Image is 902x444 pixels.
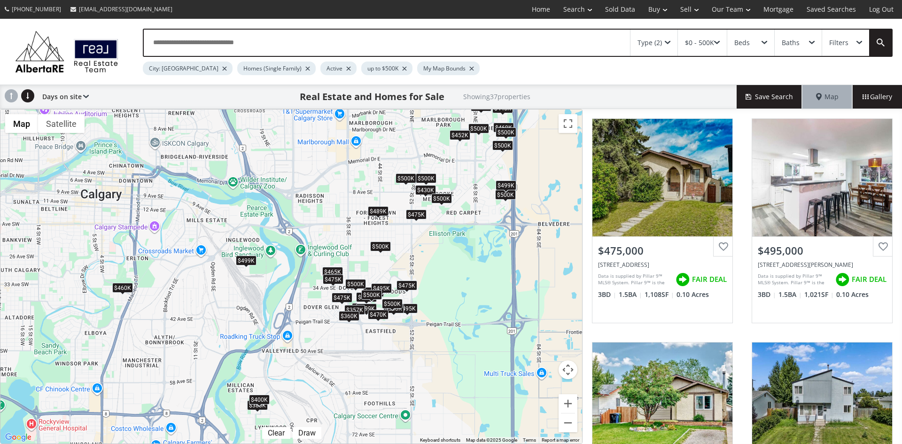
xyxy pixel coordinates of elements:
div: $469K [493,122,514,132]
div: Baths [782,39,800,46]
div: Data is supplied by Pillar 9™ MLS® System. Pillar 9™ is the owner of the copyright in its MLS® Sy... [758,273,831,287]
div: $475K [397,280,417,290]
div: $475K [406,210,427,219]
a: Open this area in Google Maps (opens a new window) [3,431,34,444]
button: Zoom out [559,413,577,432]
div: $470K [368,310,389,319]
div: 92 Erin Woods Drive SE, Calgary, AB T2B 2S1 [758,261,886,269]
span: 3 BD [598,290,616,299]
div: $475,000 [598,243,727,258]
button: Show satellite imagery [38,114,85,133]
span: Map [816,92,839,101]
div: $500K [495,189,516,199]
div: Gallery [852,85,902,109]
img: Logo [10,28,123,75]
div: up to $500K [361,62,412,75]
div: Homes (Single Family) [237,62,316,75]
div: $499K [236,256,257,265]
div: $360K [339,311,359,321]
div: $500K [492,140,513,150]
a: Terms [523,437,536,443]
img: rating icon [833,270,852,289]
div: $495,000 [758,243,886,258]
div: $495K [397,303,418,313]
span: Map data ©2025 Google [466,437,517,443]
div: Beds [734,39,750,46]
div: Draw [296,428,318,437]
span: [PHONE_NUMBER] [12,5,61,13]
span: 1.5 BA [778,290,802,299]
div: $500K [370,241,391,251]
span: 0.10 Acres [676,290,709,299]
img: Google [3,431,34,444]
button: Show street map [5,114,38,133]
button: Map camera controls [559,360,577,379]
div: $400K [249,395,270,405]
div: City: [GEOGRAPHIC_DATA] [143,62,233,75]
div: $500K [345,279,366,288]
div: $499K [496,180,516,190]
span: 3 BD [758,290,776,299]
button: Toggle fullscreen view [559,114,577,133]
button: Zoom in [559,394,577,413]
div: Filters [829,39,848,46]
div: Map [802,85,852,109]
div: $500K [416,173,436,183]
div: Days on site [38,85,89,109]
span: Gallery [863,92,892,101]
div: Data is supplied by Pillar 9™ MLS® System. Pillar 9™ is the owner of the copyright in its MLS® Sy... [598,273,671,287]
span: FAIR DEAL [692,274,727,284]
div: $500K [431,194,452,203]
a: $495,000[STREET_ADDRESS][PERSON_NAME]Data is supplied by Pillar 9™ MLS® System. Pillar 9™ is the ... [742,109,902,333]
div: 212 Doverview Crescent SE, Calgary, AB T2B 1Y6 [598,261,727,269]
div: $380K [247,400,268,410]
div: $460K [112,282,133,292]
div: Type (2) [638,39,662,46]
a: Report a map error [542,437,579,443]
div: $490K [356,292,377,302]
div: $357K [344,304,365,314]
a: [EMAIL_ADDRESS][DOMAIN_NAME] [66,0,177,18]
img: rating icon [673,270,692,289]
div: My Map Bounds [417,62,480,75]
span: 1,108 SF [645,290,674,299]
span: [EMAIL_ADDRESS][DOMAIN_NAME] [79,5,172,13]
div: $475K [332,293,352,303]
div: $500K [496,127,516,137]
div: $495K [371,283,392,293]
div: $500K [382,298,403,308]
a: $475,000[STREET_ADDRESS]Data is supplied by Pillar 9™ MLS® System. Pillar 9™ is the owner of the ... [583,109,742,333]
div: Active [320,62,357,75]
button: Keyboard shortcuts [420,437,460,444]
div: $425K [352,303,373,312]
button: Save Search [737,85,802,109]
div: $440K [492,103,513,113]
span: FAIR DEAL [852,274,886,284]
span: 1.5 BA [619,290,642,299]
div: Click to clear. [262,428,290,437]
div: $500K [361,290,382,300]
div: $489K [368,206,389,216]
div: $452K [450,130,470,140]
h2: Showing 37 properties [463,93,530,100]
div: Clear [265,428,287,437]
div: Click to draw. [293,428,321,437]
div: $475K [323,274,343,284]
div: $500K [468,123,489,133]
div: $499K [356,304,377,313]
span: 0.10 Acres [836,290,869,299]
div: $465K [322,266,343,276]
div: $480K [471,101,491,111]
div: $0 - 500K [685,39,714,46]
h1: Real Estate and Homes for Sale [300,90,444,103]
span: 1,021 SF [804,290,834,299]
div: $500K [396,173,416,183]
div: $430K [415,185,436,195]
